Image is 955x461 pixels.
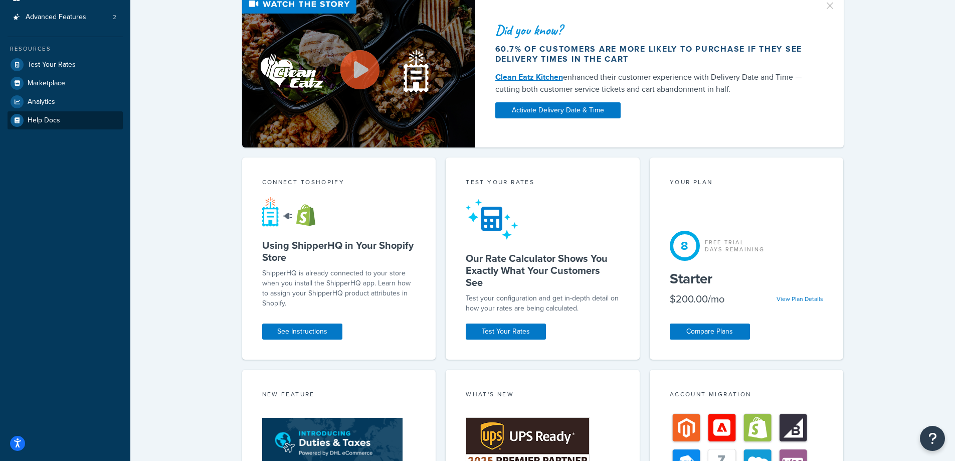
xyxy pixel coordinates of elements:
div: 60.7% of customers are more likely to purchase if they see delivery times in the cart [495,44,812,64]
div: Resources [8,45,123,53]
div: Test your rates [466,178,620,189]
div: Your Plan [670,178,824,189]
li: Advanced Features [8,8,123,27]
span: Test Your Rates [28,61,76,69]
button: Open Resource Center [920,426,945,451]
div: Test your configuration and get in-depth detail on how your rates are being calculated. [466,293,620,314]
div: What's New [466,390,620,401]
p: ShipperHQ is already connected to your store when you install the ShipperHQ app. Learn how to ass... [262,268,416,309]
div: Did you know? [495,23,812,37]
div: Connect to Shopify [262,178,416,189]
div: Free Trial Days Remaining [705,239,765,253]
span: Help Docs [28,116,60,125]
div: $200.00/mo [670,292,724,306]
div: Account Migration [670,390,824,401]
div: New Feature [262,390,416,401]
span: Analytics [28,98,55,106]
h5: Starter [670,271,824,287]
a: Help Docs [8,111,123,129]
a: Test Your Rates [8,56,123,74]
a: Analytics [8,93,123,111]
h5: Using ShipperHQ in Your Shopify Store [262,239,416,263]
a: Marketplace [8,74,123,92]
a: See Instructions [262,324,342,340]
a: Test Your Rates [466,324,546,340]
img: connect-shq-shopify-9b9a8c5a.svg [262,197,325,227]
div: 8 [670,231,700,261]
span: 2 [113,13,116,22]
span: Marketplace [28,79,65,88]
a: Compare Plans [670,324,750,340]
span: Advanced Features [26,13,86,22]
h5: Our Rate Calculator Shows You Exactly What Your Customers See [466,252,620,288]
a: Advanced Features2 [8,8,123,27]
a: View Plan Details [777,294,823,303]
a: Clean Eatz Kitchen [495,71,563,83]
div: enhanced their customer experience with Delivery Date and Time — cutting both customer service ti... [495,71,812,95]
a: Activate Delivery Date & Time [495,102,621,118]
